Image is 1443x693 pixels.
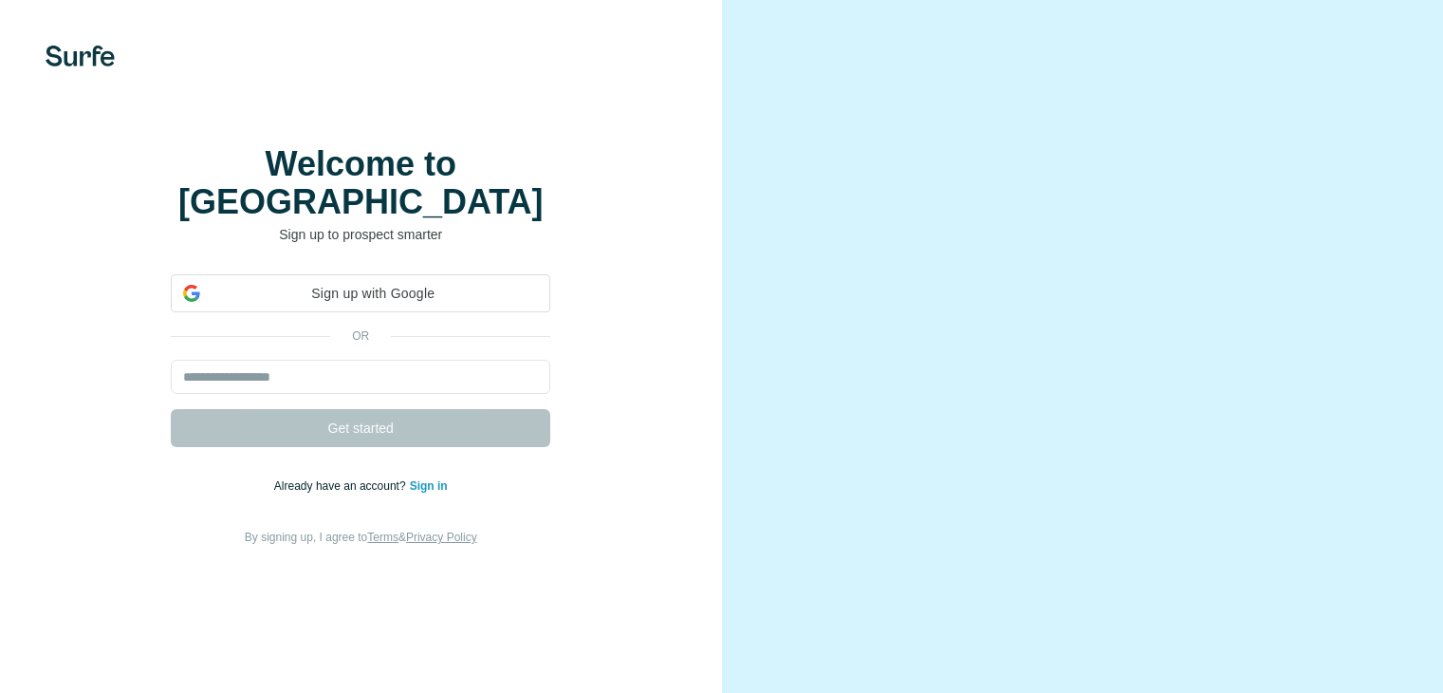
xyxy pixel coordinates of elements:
a: Terms [367,531,398,544]
a: Sign in [410,479,448,493]
p: or [330,328,391,345]
div: Sign up with Google [171,274,550,312]
h1: Welcome to [GEOGRAPHIC_DATA] [171,145,550,221]
img: Surfe's logo [46,46,115,66]
a: Privacy Policy [406,531,477,544]
p: Sign up to prospect smarter [171,225,550,244]
span: Sign up with Google [208,284,538,304]
span: By signing up, I agree to & [245,531,477,544]
span: Already have an account? [274,479,410,493]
